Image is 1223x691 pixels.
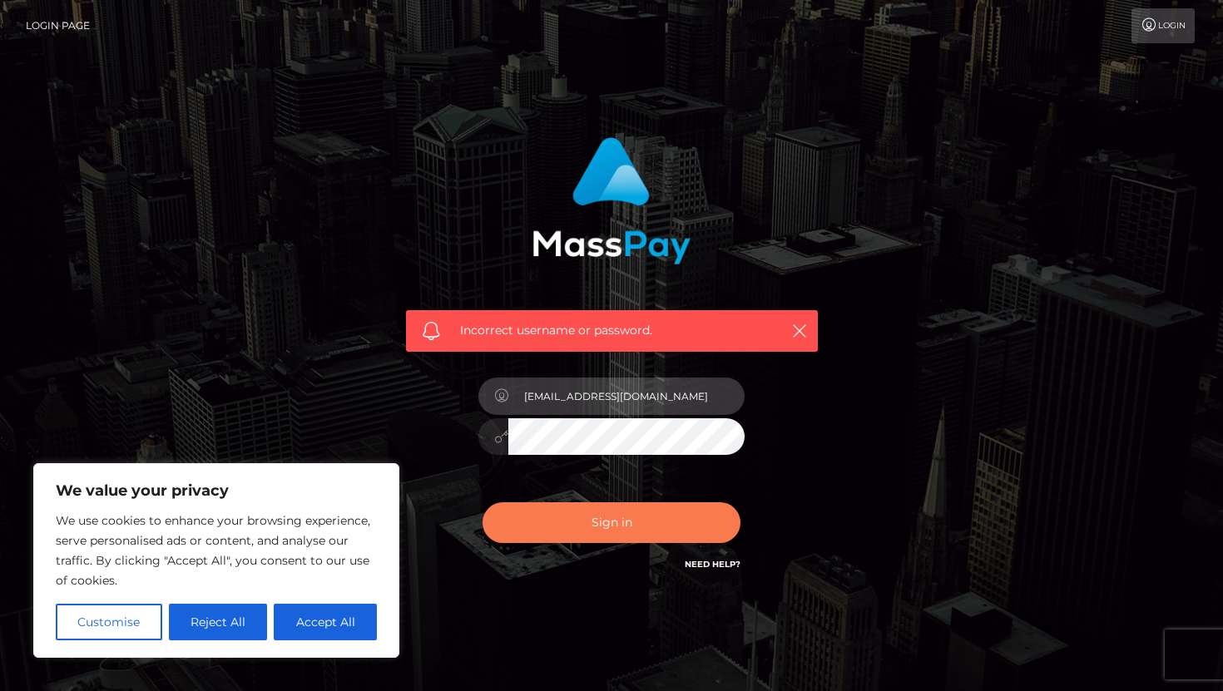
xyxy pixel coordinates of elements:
input: Username... [508,378,745,415]
p: We value your privacy [56,481,377,501]
a: Need Help? [685,559,740,570]
div: We value your privacy [33,463,399,658]
a: Login [1131,8,1195,43]
span: Incorrect username or password. [460,322,764,339]
button: Customise [56,604,162,640]
button: Accept All [274,604,377,640]
img: MassPay Login [532,137,691,264]
button: Sign in [483,502,740,543]
button: Reject All [169,604,268,640]
a: Login Page [26,8,90,43]
p: We use cookies to enhance your browsing experience, serve personalised ads or content, and analys... [56,511,377,590]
